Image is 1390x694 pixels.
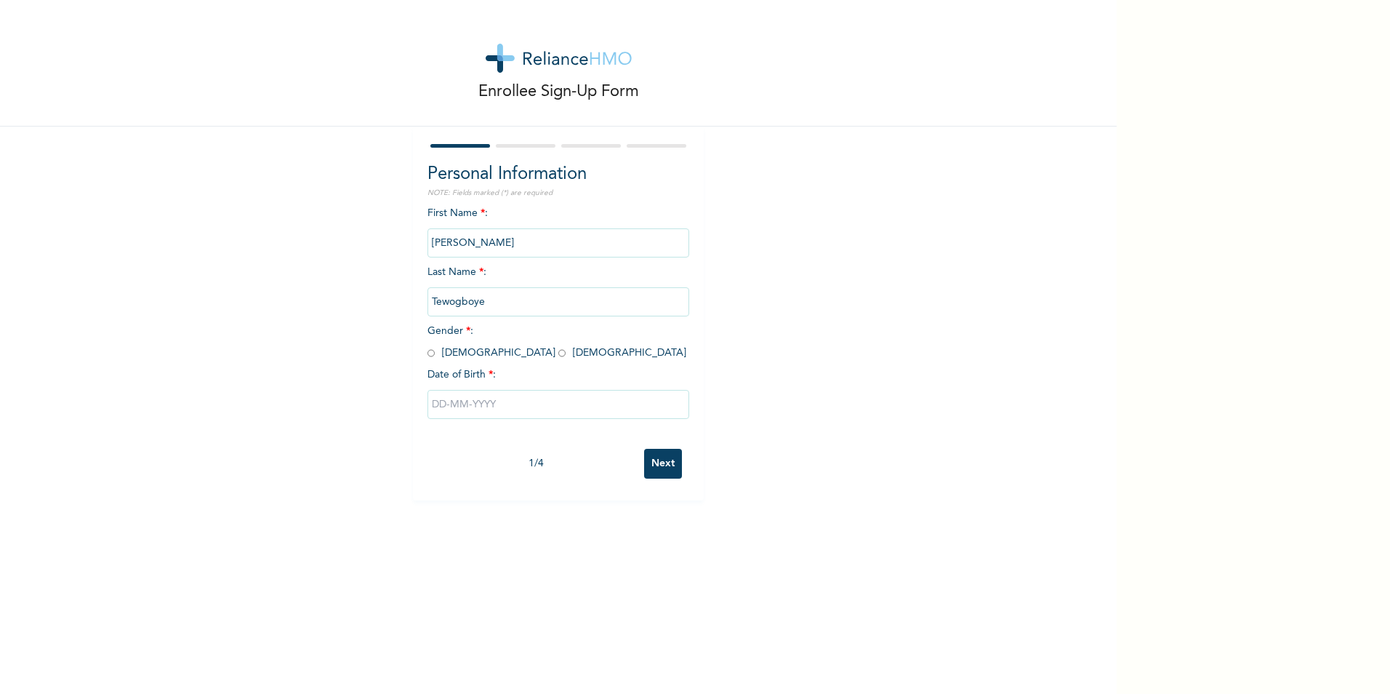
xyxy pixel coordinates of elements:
[427,188,689,199] p: NOTE: Fields marked (*) are required
[427,456,644,471] div: 1 / 4
[486,44,632,73] img: logo
[644,449,682,479] input: Next
[427,208,689,248] span: First Name :
[427,390,689,419] input: DD-MM-YYYY
[478,80,639,104] p: Enrollee Sign-Up Form
[427,367,496,383] span: Date of Birth :
[427,326,686,358] span: Gender : [DEMOGRAPHIC_DATA] [DEMOGRAPHIC_DATA]
[427,228,689,258] input: Enter your first name
[427,267,689,307] span: Last Name :
[427,161,689,188] h2: Personal Information
[427,287,689,316] input: Enter your last name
